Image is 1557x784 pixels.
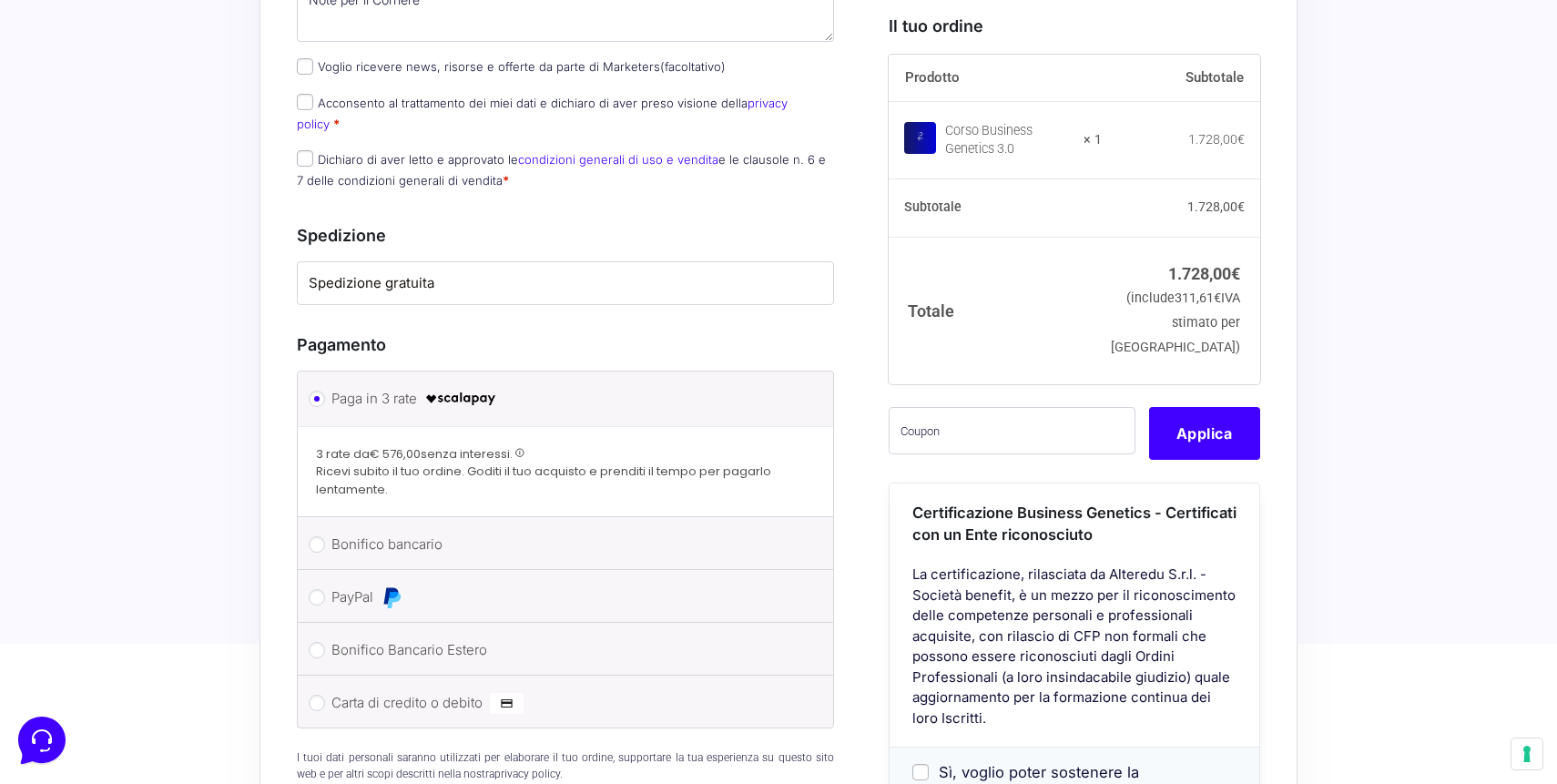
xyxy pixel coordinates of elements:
img: dark [29,102,66,138]
strong: × 1 [1084,131,1102,149]
img: dark [87,102,124,138]
h3: Il tuo ordine [889,14,1260,38]
img: Carta di credito o debito [490,692,524,714]
input: Cerca un articolo... [41,265,298,283]
button: Messaggi [127,585,239,626]
div: Corso Business Genetics 3.0 [945,122,1073,158]
h2: Ciao da Marketers 👋 [15,15,306,44]
input: Dichiaro di aver letto e approvato lecondizioni generali di uso e venditae le clausole n. 6 e 7 d... [297,150,313,167]
span: € [1214,290,1221,306]
img: Corso Business Genetics 3.0 [904,121,936,153]
a: privacy policy [494,768,560,780]
span: Certificazione Business Genetics - Certificati con un Ente riconosciuto [912,503,1236,544]
iframe: Customerly Messenger Launcher [15,713,69,768]
th: Totale [889,237,1103,383]
button: Applica [1149,406,1260,459]
bdi: 1.728,00 [1187,199,1245,214]
button: Aiuto [238,585,350,626]
span: € [1237,132,1245,147]
a: Apri Centro Assistenza [194,226,335,240]
bdi: 1.728,00 [1188,132,1245,147]
label: Acconsento al trattamento dei miei dati e dichiaro di aver preso visione della [297,96,788,131]
input: Sì, voglio poter sostenere la certificazione a un prezzo scontato (57€ invece di 77€) [912,763,929,779]
th: Prodotto [889,55,1103,102]
span: € [1231,263,1240,282]
input: Coupon [889,406,1135,453]
label: Paga in 3 rate [331,385,793,412]
span: € [1237,199,1245,214]
span: Inizia una conversazione [118,164,269,178]
h3: Spedizione [297,223,834,248]
label: Carta di credito o debito [331,689,793,717]
p: Home [55,610,86,626]
div: La certificazione, rilasciata da Alteredu S.r.l. - Società benefit, è un mezzo per il riconoscime... [890,565,1259,747]
label: Voglio ricevere news, risorse e offerte da parte di Marketers [297,59,726,74]
label: Spedizione gratuita [309,273,822,294]
span: (facoltativo) [660,59,726,74]
bdi: 1.728,00 [1168,263,1240,282]
span: Le tue conversazioni [29,73,155,87]
label: Bonifico Bancario Estero [331,636,793,664]
h3: Pagamento [297,332,834,357]
label: PayPal [331,584,793,611]
img: PayPal [381,586,402,608]
img: scalapay-logo-black.png [424,388,497,410]
a: condizioni generali di uso e vendita [518,152,718,167]
p: Aiuto [280,610,307,626]
th: Subtotale [1102,55,1260,102]
button: Le tue preferenze relative al consenso per le tecnologie di tracciamento [1511,738,1542,769]
label: Bonifico bancario [331,531,793,558]
span: Trova una risposta [29,226,142,240]
small: (include IVA stimato per [GEOGRAPHIC_DATA]) [1111,290,1240,355]
p: Messaggi [158,610,207,626]
img: dark [58,102,95,138]
label: Dichiaro di aver letto e approvato le e le clausole n. 6 e 7 delle condizioni generali di vendita [297,152,826,188]
input: Acconsento al trattamento dei miei dati e dichiaro di aver preso visione dellaprivacy policy [297,94,313,110]
button: Inizia una conversazione [29,153,335,189]
th: Subtotale [889,178,1103,237]
button: Home [15,585,127,626]
p: I tuoi dati personali saranno utilizzati per elaborare il tuo ordine, supportare la tua esperienz... [297,749,834,782]
span: 311,61 [1175,290,1221,306]
input: Voglio ricevere news, risorse e offerte da parte di Marketers(facoltativo) [297,58,313,75]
